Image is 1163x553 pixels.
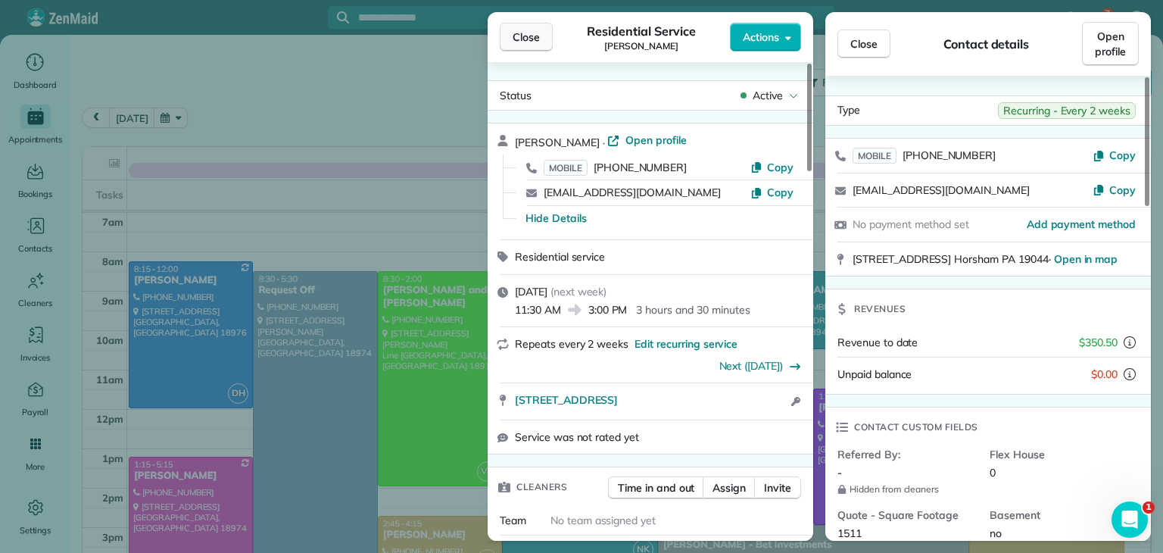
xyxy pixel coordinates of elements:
span: Contact custom fields [854,420,978,435]
span: Assign [712,480,746,495]
span: Open profile [625,133,687,148]
a: [EMAIL_ADDRESS][DOMAIN_NAME] [853,183,1030,197]
span: [PERSON_NAME] [604,40,678,52]
button: Close [500,23,553,52]
span: Hidden from cleaners [837,483,977,495]
span: 0 [990,466,996,480]
a: MOBILE[PHONE_NUMBER] [544,160,687,175]
a: Add payment method [1027,217,1136,232]
span: no [990,526,1002,540]
span: · [600,136,608,148]
span: [PERSON_NAME] [515,136,600,149]
span: Edit recurring service [635,336,737,351]
span: Type [837,102,860,119]
span: [STREET_ADDRESS] [515,392,618,408]
span: Copy [1109,183,1136,197]
a: Open in map [1054,252,1118,266]
button: Copy [1093,148,1136,163]
span: [PHONE_NUMBER] [594,161,687,174]
button: Time in and out [608,476,704,499]
a: [STREET_ADDRESS] [515,392,787,408]
a: MOBILE[PHONE_NUMBER] [853,148,996,163]
button: Hide Details [525,211,587,226]
span: Residential Service [587,22,695,40]
button: Copy [750,185,794,200]
a: Next ([DATE]) [719,359,784,373]
p: 3 hours and 30 minutes [636,302,750,317]
button: Assign [703,476,756,499]
span: ( next week ) [550,285,607,298]
span: Referred By: [837,447,977,462]
a: Open profile [607,133,687,148]
span: Close [850,36,878,52]
span: Residential service [515,250,605,264]
span: Copy [767,186,794,199]
span: Close [513,30,540,45]
span: Team [500,514,526,527]
span: Unpaid balance [837,367,912,382]
a: Open profile [1082,22,1139,66]
span: MOBILE [853,148,896,164]
span: Copy [1109,148,1136,162]
span: Cleaners [516,480,567,495]
span: 1511 [837,526,862,540]
span: Flex House [990,447,1130,462]
span: No payment method set [853,217,969,231]
span: Copy [767,161,794,174]
button: Copy [750,160,794,175]
span: 11:30 AM [515,302,561,317]
span: MOBILE [544,160,588,176]
span: [STREET_ADDRESS] Horsham PA 19044 · [853,252,1118,266]
a: [EMAIL_ADDRESS][DOMAIN_NAME] [544,186,721,199]
span: Revenues [854,301,906,317]
span: Status [500,89,532,102]
span: $0.00 [1091,367,1118,382]
button: Open access information [787,392,804,411]
span: Active [753,88,783,103]
span: Contact details [943,35,1029,53]
span: $350.50 [1079,335,1118,350]
button: Copy [1093,183,1136,198]
span: Revenue to date [837,336,918,349]
span: [PHONE_NUMBER] [903,148,996,162]
span: Actions [743,30,779,45]
span: Service was not rated yet [515,430,639,445]
span: 3:00 PM [588,302,628,317]
span: Quote - Square Footage [837,508,977,523]
button: Invite [754,476,801,499]
span: Time in and out [618,480,694,495]
span: Open profile [1095,29,1126,59]
button: Close [837,30,890,58]
span: 1 [1143,501,1155,514]
span: [DATE] [515,285,547,298]
span: Repeats every 2 weeks [515,337,628,351]
button: Next ([DATE]) [719,358,802,373]
span: - [837,466,842,480]
span: Invite [764,480,791,495]
span: No team assigned yet [550,514,656,527]
span: Basement [990,508,1130,523]
iframe: Intercom live chat [1112,501,1148,538]
span: Recurring - Every 2 weeks [998,102,1136,119]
